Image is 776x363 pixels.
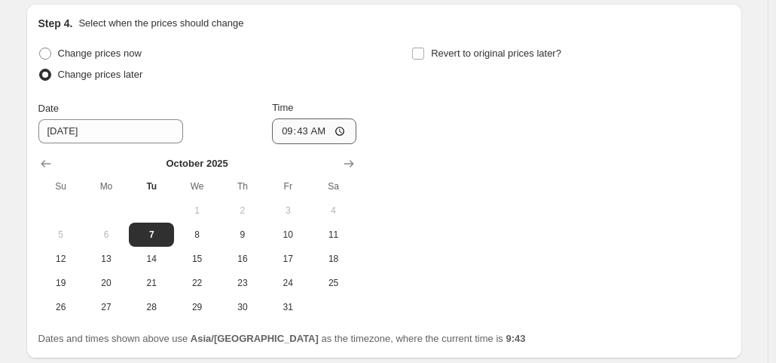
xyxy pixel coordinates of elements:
[44,277,78,289] span: 19
[310,223,356,247] button: Saturday October 11 2025
[44,229,78,241] span: 5
[38,174,84,198] th: Sunday
[174,198,219,223] button: Wednesday October 1 2025
[220,295,265,319] button: Thursday October 30 2025
[316,205,350,217] span: 4
[38,295,84,319] button: Sunday October 26 2025
[271,205,304,217] span: 3
[44,301,78,313] span: 26
[180,253,213,265] span: 15
[271,253,304,265] span: 17
[265,223,310,247] button: Friday October 10 2025
[431,48,561,59] span: Revert to original prices later?
[180,205,213,217] span: 1
[220,271,265,295] button: Thursday October 23 2025
[265,247,310,271] button: Friday October 17 2025
[271,301,304,313] span: 31
[58,48,142,59] span: Change prices now
[135,180,168,192] span: Tu
[38,247,84,271] button: Sunday October 12 2025
[226,277,259,289] span: 23
[310,271,356,295] button: Saturday October 25 2025
[271,180,304,192] span: Fr
[265,198,310,223] button: Friday October 3 2025
[58,69,143,80] span: Change prices later
[220,223,265,247] button: Thursday October 9 2025
[84,271,129,295] button: Monday October 20 2025
[84,223,129,247] button: Monday October 6 2025
[265,295,310,319] button: Friday October 31 2025
[272,118,356,144] input: 12:00
[316,180,350,192] span: Sa
[316,229,350,241] span: 11
[38,119,183,143] input: 10/7/2025
[220,247,265,271] button: Thursday October 16 2025
[272,102,293,113] span: Time
[174,271,219,295] button: Wednesday October 22 2025
[129,174,174,198] th: Tuesday
[38,16,73,31] h2: Step 4.
[180,301,213,313] span: 29
[316,253,350,265] span: 18
[35,153,57,174] button: Show previous month, September 2025
[38,333,526,344] span: Dates and times shown above use as the timezone, where the current time is
[135,253,168,265] span: 14
[180,180,213,192] span: We
[506,333,525,344] b: 9:43
[38,271,84,295] button: Sunday October 19 2025
[220,174,265,198] th: Thursday
[44,253,78,265] span: 12
[316,277,350,289] span: 25
[226,253,259,265] span: 16
[38,223,84,247] button: Sunday October 5 2025
[310,247,356,271] button: Saturday October 18 2025
[135,229,168,241] span: 7
[265,174,310,198] th: Friday
[271,229,304,241] span: 10
[38,103,59,114] span: Date
[90,277,123,289] span: 20
[226,205,259,217] span: 2
[180,277,213,289] span: 22
[135,277,168,289] span: 21
[90,180,123,192] span: Mo
[174,174,219,198] th: Wednesday
[78,16,243,31] p: Select when the prices should change
[44,180,78,192] span: Su
[84,295,129,319] button: Monday October 27 2025
[129,295,174,319] button: Tuesday October 28 2025
[174,295,219,319] button: Wednesday October 29 2025
[84,247,129,271] button: Monday October 13 2025
[310,174,356,198] th: Saturday
[191,333,319,344] b: Asia/[GEOGRAPHIC_DATA]
[226,301,259,313] span: 30
[226,229,259,241] span: 9
[338,153,359,174] button: Show next month, November 2025
[129,223,174,247] button: Today Tuesday October 7 2025
[174,223,219,247] button: Wednesday October 8 2025
[180,229,213,241] span: 8
[220,198,265,223] button: Thursday October 2 2025
[129,247,174,271] button: Tuesday October 14 2025
[84,174,129,198] th: Monday
[226,180,259,192] span: Th
[174,247,219,271] button: Wednesday October 15 2025
[90,229,123,241] span: 6
[90,301,123,313] span: 27
[265,271,310,295] button: Friday October 24 2025
[129,271,174,295] button: Tuesday October 21 2025
[135,301,168,313] span: 28
[310,198,356,223] button: Saturday October 4 2025
[271,277,304,289] span: 24
[90,253,123,265] span: 13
